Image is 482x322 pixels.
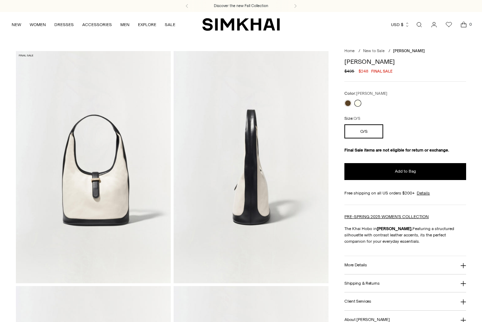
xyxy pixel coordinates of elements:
a: SIMKHAI [202,18,280,31]
a: Wishlist [442,18,456,32]
nav: breadcrumbs [344,48,466,54]
span: Add to Bag [395,168,416,174]
h3: About [PERSON_NAME] [344,317,390,322]
a: MEN [120,17,129,32]
div: Free shipping on all US orders $200+ [344,190,466,196]
a: WOMEN [30,17,46,32]
button: Client Services [344,292,466,310]
span: O/S [354,116,360,121]
span: [PERSON_NAME] [393,49,425,53]
h1: [PERSON_NAME] [344,58,466,65]
h3: Client Services [344,299,371,304]
a: Home [344,49,355,53]
s: $495 [344,68,354,74]
a: SALE [165,17,175,32]
span: 0 [467,21,474,27]
button: More Details [344,256,466,274]
span: [PERSON_NAME] [356,91,387,96]
a: NEW [12,17,21,32]
img: Khai Hobo [16,51,171,283]
button: Shipping & Returns [344,274,466,292]
img: Khai Hobo [174,51,329,283]
h3: More Details [344,263,367,267]
a: Open search modal [412,18,426,32]
span: $248 [359,68,368,74]
strong: Final Sale items are not eligible for return or exchange. [344,148,449,153]
a: EXPLORE [138,17,156,32]
p: The Khai Hobo in Featuring a structured silhouette with contrast leather accents, its the perfect... [344,225,466,244]
a: DRESSES [54,17,74,32]
button: O/S [344,124,383,138]
a: Go to the account page [427,18,441,32]
label: Color: [344,90,387,97]
div: / [388,48,390,54]
a: PRE-SPRING 2025 WOMEN'S COLLECTION [344,214,429,219]
a: ACCESSORIES [82,17,112,32]
strong: [PERSON_NAME]. [377,226,412,231]
a: Details [417,190,430,196]
button: Add to Bag [344,163,466,180]
a: Discover the new Fall Collection [214,3,268,9]
a: New to Sale [363,49,385,53]
a: Open cart modal [457,18,471,32]
div: / [359,48,360,54]
label: Size: [344,115,360,122]
h3: Shipping & Returns [344,281,380,286]
button: USD $ [391,17,410,32]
